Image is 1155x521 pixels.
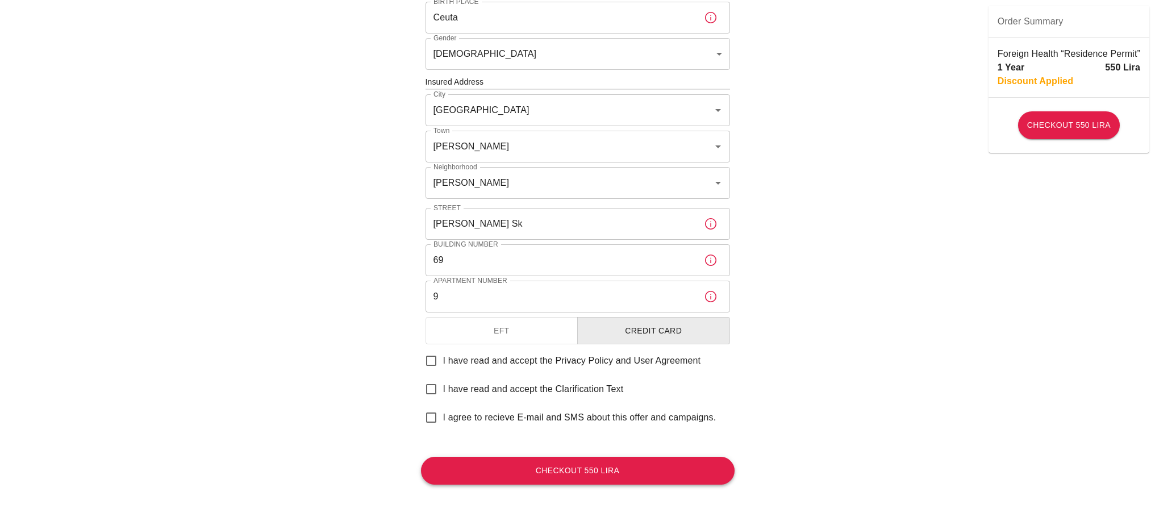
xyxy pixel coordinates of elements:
[433,89,445,99] label: City
[433,239,498,249] label: Building Number
[710,139,726,155] button: Open
[426,317,578,345] button: EFT
[1105,61,1140,74] p: 550 Lira
[577,317,730,345] button: Credit Card
[443,354,701,368] span: I have read and accept the Privacy Policy and User Agreement
[443,411,716,424] span: I agree to recieve E-mail and SMS about this offer and campaigns.
[998,15,1140,28] span: Order Summary
[998,61,1025,74] p: 1 Year
[710,102,726,118] button: Open
[426,38,730,70] div: [DEMOGRAPHIC_DATA]
[433,33,457,43] label: Gender
[433,276,507,285] label: Apartment Number
[443,382,624,396] span: I have read and accept the Clarification Text
[426,76,730,89] h6: Insured Address
[421,457,735,485] button: Checkout 550 Lira
[433,126,449,135] label: Town
[710,175,726,191] button: Open
[998,47,1140,61] p: Foreign Health “Residence Permit”
[998,74,1073,88] p: Discount Applied
[433,162,477,172] label: Neighborhood
[1018,111,1120,139] button: Checkout 550 Lira
[433,203,461,212] label: Street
